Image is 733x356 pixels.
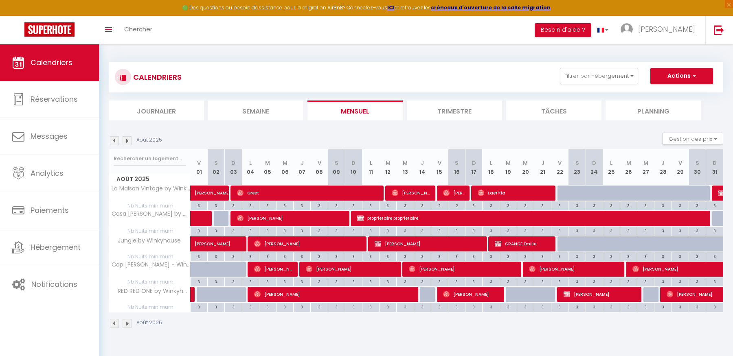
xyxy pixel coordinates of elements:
[31,94,78,104] span: Réservations
[603,149,620,186] th: 25
[534,303,551,310] div: 3
[654,277,671,285] div: 3
[380,149,397,186] th: 12
[118,16,158,44] a: Chercher
[483,252,499,260] div: 3
[478,185,552,201] span: Laetitia
[225,303,241,310] div: 3
[225,149,242,186] th: 03
[517,227,534,234] div: 3
[431,277,448,285] div: 3
[242,303,259,310] div: 3
[414,149,431,186] th: 14
[465,149,483,186] th: 17
[586,149,603,186] th: 24
[109,201,190,210] span: Nb Nuits minimum
[523,159,528,167] abbr: M
[551,149,568,186] th: 22
[560,68,638,84] button: Filtrer par hébergement
[483,227,499,234] div: 3
[136,319,162,327] p: Août 2025
[431,149,448,186] th: 15
[414,252,431,260] div: 3
[517,277,534,285] div: 3
[109,173,190,185] span: Août 2025
[421,159,424,167] abbr: J
[465,252,482,260] div: 3
[283,159,287,167] abbr: M
[689,252,706,260] div: 3
[610,159,612,167] abbr: L
[277,201,293,209] div: 3
[254,236,362,251] span: [PERSON_NAME]
[328,149,345,186] th: 09
[375,236,483,251] span: [PERSON_NAME]
[328,303,345,310] div: 3
[535,23,591,37] button: Besoin d'aide ?
[357,210,705,226] span: proprietaire proprietaire
[568,149,586,186] th: 23
[500,149,517,186] th: 19
[689,201,706,209] div: 3
[529,261,620,277] span: [PERSON_NAME]
[362,252,379,260] div: 3
[592,159,596,167] abbr: D
[311,201,327,209] div: 3
[506,159,511,167] abbr: M
[706,227,723,234] div: 3
[225,201,241,209] div: 3
[672,149,689,186] th: 29
[448,277,465,285] div: 3
[620,252,637,260] div: 3
[431,227,448,234] div: 3
[265,159,270,167] abbr: M
[517,149,534,186] th: 20
[448,252,465,260] div: 3
[414,201,431,209] div: 3
[109,100,204,120] li: Journalier
[242,277,259,285] div: 3
[663,133,723,145] button: Gestion des prix
[713,159,717,167] abbr: D
[328,252,345,260] div: 3
[586,201,603,209] div: 3
[495,236,552,251] span: GRANGE Emilie
[689,227,706,234] div: 3
[114,151,186,166] input: Rechercher un logement...
[620,227,637,234] div: 3
[603,227,620,234] div: 3
[259,303,276,310] div: 3
[380,201,396,209] div: 3
[483,303,499,310] div: 3
[328,201,345,209] div: 3
[706,252,723,260] div: 3
[407,100,502,120] li: Trimestre
[483,277,499,285] div: 3
[620,201,637,209] div: 3
[517,303,534,310] div: 3
[208,149,225,186] th: 02
[654,201,671,209] div: 3
[614,16,705,44] a: ... [PERSON_NAME]
[294,201,310,209] div: 3
[345,252,362,260] div: 3
[689,303,706,310] div: 3
[620,303,637,310] div: 3
[626,159,631,167] abbr: M
[575,159,579,167] abbr: S
[696,159,699,167] abbr: S
[301,159,304,167] abbr: J
[483,149,500,186] th: 18
[706,149,723,186] th: 31
[706,201,723,209] div: 3
[277,277,293,285] div: 3
[706,303,723,310] div: 3
[294,303,310,310] div: 3
[490,159,492,167] abbr: L
[603,201,620,209] div: 3
[500,227,517,234] div: 3
[637,201,654,209] div: 3
[397,303,413,310] div: 3
[31,57,72,68] span: Calendriers
[380,303,396,310] div: 3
